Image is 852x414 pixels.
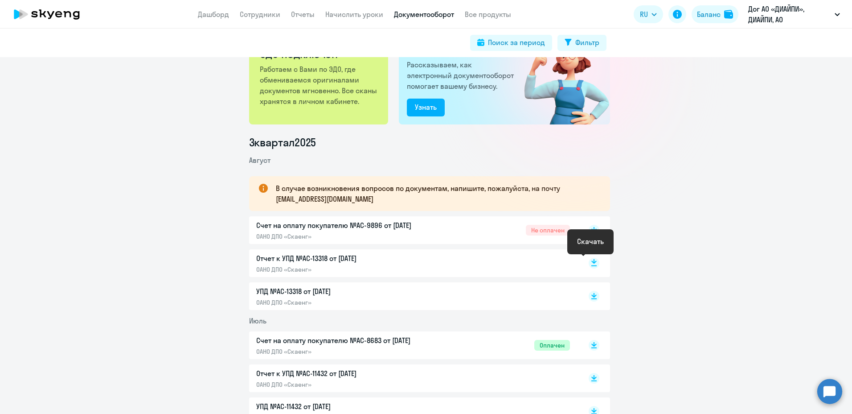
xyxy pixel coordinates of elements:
[748,4,831,25] p: Дог АО «ДИАЙПИ», ДИАЙПИ, АО
[526,225,570,236] span: Не оплачен
[256,265,443,273] p: ОАНО ДПО «Скаенг»
[260,64,379,107] p: Работаем с Вами по ЭДО, где обмениваемся оригиналами документов мгновенно. Все сканы хранятся в л...
[394,10,454,19] a: Документооборот
[510,23,610,124] img: connected
[325,10,383,19] a: Начислить уроки
[744,4,844,25] button: Дог АО «ДИАЙПИ», ДИАЙПИ, АО
[256,220,443,231] p: Счет на оплату покупателю №AC-9896 от [DATE]
[692,5,738,23] button: Балансbalance
[534,340,570,351] span: Оплачен
[256,335,570,356] a: Счет на оплату покупателю №AC-8683 от [DATE]ОАНО ДПО «Скаенг»Оплачен
[575,37,599,48] div: Фильтр
[256,253,443,264] p: Отчет к УПД №AC-13318 от [DATE]
[249,156,270,165] span: Август
[240,10,280,19] a: Сотрудники
[198,10,229,19] a: Дашборд
[697,9,721,20] div: Баланс
[276,183,594,204] p: В случае возникновения вопросов по документам, напишите, пожалуйста, на почту [EMAIL_ADDRESS][DOM...
[407,59,517,91] p: Рассказываем, как электронный документооборот помогает вашему бизнесу.
[577,236,604,247] div: Скачать
[256,368,570,389] a: Отчет к УПД №AC-11432 от [DATE]ОАНО ДПО «Скаенг»
[256,286,443,297] p: УПД №AC-13318 от [DATE]
[256,368,443,379] p: Отчет к УПД №AC-11432 от [DATE]
[291,10,315,19] a: Отчеты
[256,232,443,240] p: ОАНО ДПО «Скаенг»
[470,35,552,51] button: Поиск за период
[640,9,648,20] span: RU
[256,335,443,346] p: Счет на оплату покупателю №AC-8683 от [DATE]
[256,298,443,306] p: ОАНО ДПО «Скаенг»
[256,381,443,389] p: ОАНО ДПО «Скаенг»
[256,401,443,412] p: УПД №AC-11432 от [DATE]
[634,5,663,23] button: RU
[557,35,606,51] button: Фильтр
[256,220,570,240] a: Счет на оплату покупателю №AC-9896 от [DATE]ОАНО ДПО «Скаенг»Не оплачен
[249,316,266,325] span: Июль
[465,10,511,19] a: Все продукты
[256,348,443,356] p: ОАНО ДПО «Скаенг»
[256,253,570,273] a: Отчет к УПД №AC-13318 от [DATE]ОАНО ДПО «Скаенг»
[488,37,545,48] div: Поиск за период
[407,99,445,116] button: Узнать
[415,102,437,112] div: Узнать
[724,10,733,19] img: balance
[249,135,610,149] li: 3 квартал 2025
[256,286,570,306] a: УПД №AC-13318 от [DATE]ОАНО ДПО «Скаенг»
